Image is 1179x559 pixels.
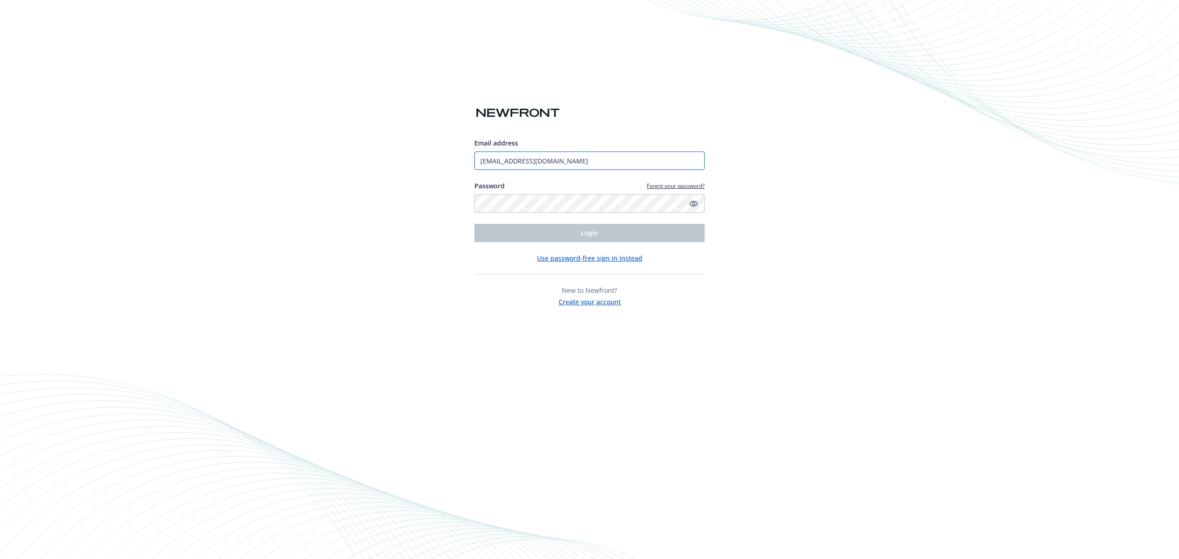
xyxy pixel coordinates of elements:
[474,224,705,242] button: Login
[562,286,617,295] span: New to Newfront?
[474,194,705,213] input: Enter your password
[537,253,642,263] button: Use password-free sign in instead
[559,295,621,307] button: Create your account
[647,182,705,190] a: Forgot your password?
[474,105,561,121] img: Newfront logo
[474,181,505,191] label: Password
[581,228,598,237] span: Login
[474,151,705,170] input: Enter your email
[688,198,699,209] a: Show password
[474,139,518,147] span: Email address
